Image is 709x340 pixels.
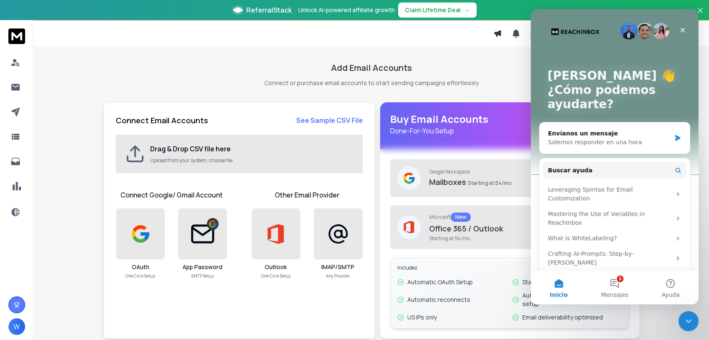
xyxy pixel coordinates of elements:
[390,126,629,136] p: Done-For-You Setup
[150,144,354,154] h2: Drag & Drop CSV file here
[695,5,706,25] button: Close banner
[275,190,339,200] h1: Other Email Provider
[8,318,25,335] button: W
[429,169,622,175] p: Google Workspace
[429,235,622,242] span: Starting at $4/mo
[264,79,479,87] p: Connect or purchase email accounts to start sending campaigns effortlessly
[429,223,622,234] p: Office 365 / Outlook
[120,190,223,200] h1: Connect Google/ Gmail Account
[407,296,470,304] p: Automatic reconnects
[331,62,412,74] h1: Add Email Accounts
[125,273,155,279] p: One Click Setup
[265,263,287,271] h3: Outlook
[407,313,437,322] p: US IPs only
[468,179,512,187] span: Starting at $4/mo
[321,263,354,271] h3: IMAP/SMTP
[678,311,699,331] iframe: Intercom live chat
[407,278,473,286] p: Automatic OAuth Setup
[429,176,622,188] p: Mailboxes
[182,263,222,271] h3: App Password
[326,273,350,279] p: Any Provider
[261,273,291,279] p: One Click Setup
[191,273,214,279] p: SMTP Setup
[398,3,477,18] button: Claim Lifetime Deal→
[150,157,354,164] p: Upload from your system, choose file
[132,263,149,271] h3: OAuth
[246,5,292,15] span: ReferralStack
[296,115,363,125] a: See Sample CSV File
[397,265,622,271] p: Includes
[522,278,571,286] p: Starting at $4/mo
[464,6,470,14] span: →
[522,313,603,322] p: Email deliverability optimised
[522,291,622,308] p: Automated SPF, DKIM, DMARC setup
[298,6,395,14] p: Unlock AI-powered affiliate growth
[116,114,208,126] h2: Connect Email Accounts
[429,213,622,222] p: Microsoft
[451,213,471,222] div: New
[531,9,699,304] iframe: Intercom live chat
[390,112,629,136] h1: Buy Email Accounts
[296,116,363,125] strong: See Sample CSV File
